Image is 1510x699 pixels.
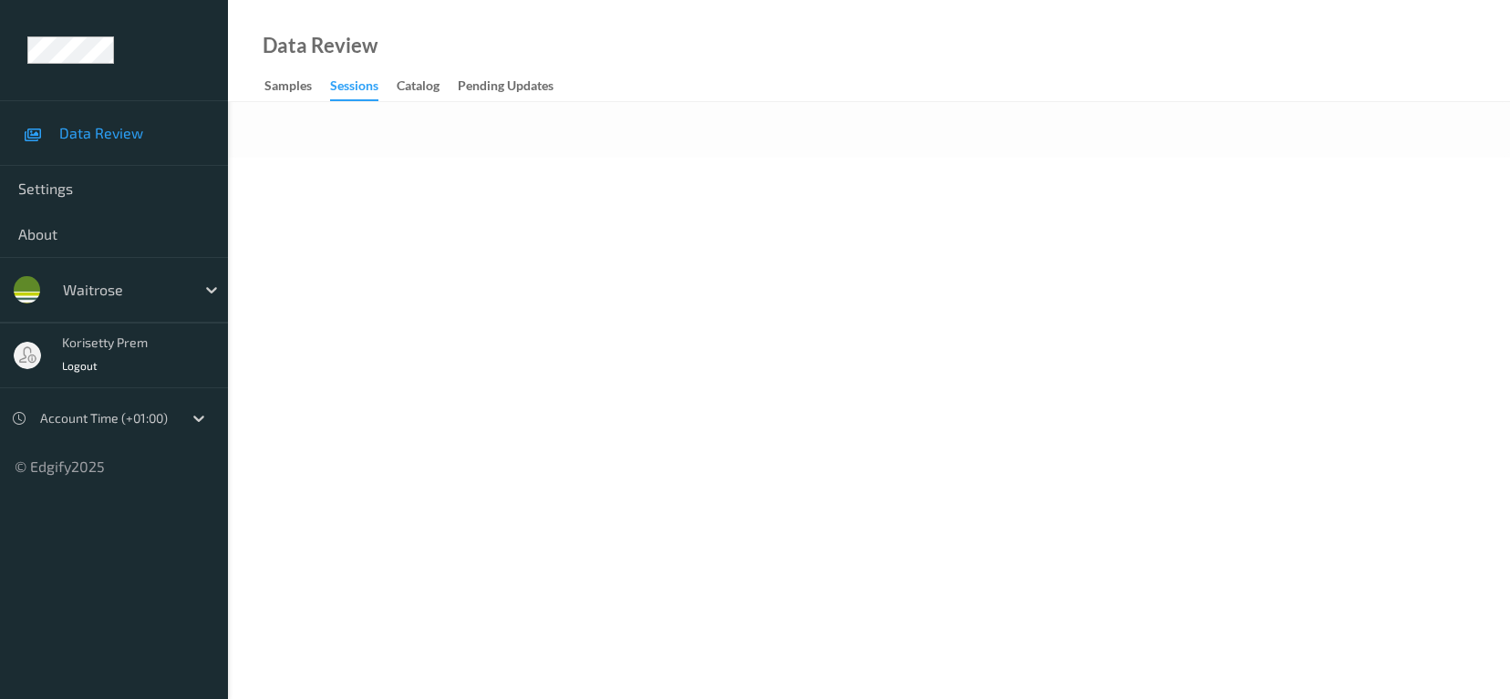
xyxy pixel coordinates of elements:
[263,36,377,55] div: Data Review
[330,77,378,101] div: Sessions
[458,77,553,99] div: Pending Updates
[264,77,312,99] div: Samples
[458,74,572,99] a: Pending Updates
[397,77,440,99] div: Catalog
[264,74,330,99] a: Samples
[397,74,458,99] a: Catalog
[330,74,397,101] a: Sessions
